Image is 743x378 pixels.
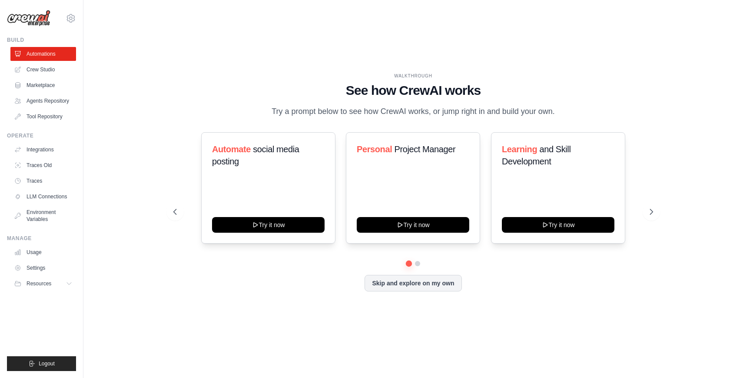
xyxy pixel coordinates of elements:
[502,144,571,166] span: and Skill Development
[502,144,537,154] span: Learning
[10,78,76,92] a: Marketplace
[7,356,76,371] button: Logout
[10,94,76,108] a: Agents Repository
[212,144,299,166] span: social media posting
[10,205,76,226] a: Environment Variables
[357,217,469,233] button: Try it now
[357,144,392,154] span: Personal
[10,158,76,172] a: Traces Old
[10,174,76,188] a: Traces
[7,235,76,242] div: Manage
[10,245,76,259] a: Usage
[10,110,76,124] a: Tool Repository
[7,37,76,43] div: Build
[502,217,614,233] button: Try it now
[212,144,251,154] span: Automate
[10,143,76,157] a: Integrations
[27,280,51,287] span: Resources
[365,275,461,291] button: Skip and explore on my own
[212,217,325,233] button: Try it now
[10,190,76,204] a: LLM Connections
[7,10,50,27] img: Logo
[39,360,55,367] span: Logout
[267,105,559,118] p: Try a prompt below to see how CrewAI works, or jump right in and build your own.
[395,144,456,154] span: Project Manager
[10,47,76,61] a: Automations
[173,83,653,98] h1: See how CrewAI works
[7,132,76,139] div: Operate
[10,277,76,291] button: Resources
[173,73,653,79] div: WALKTHROUGH
[10,63,76,77] a: Crew Studio
[10,261,76,275] a: Settings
